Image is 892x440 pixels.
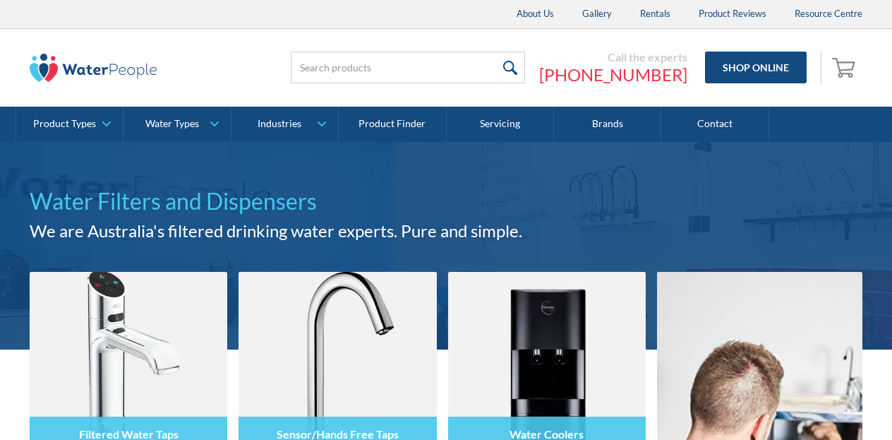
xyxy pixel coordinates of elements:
[258,118,301,130] div: Industries
[705,52,807,83] a: Shop Online
[539,64,687,85] a: [PHONE_NUMBER]
[832,56,859,78] img: shopping cart
[33,118,96,130] div: Product Types
[828,51,862,85] a: Open empty cart
[291,52,525,83] input: Search products
[554,107,661,142] a: Brands
[30,54,157,82] img: The Water People
[16,107,123,142] a: Product Types
[145,118,199,130] div: Water Types
[661,107,769,142] a: Contact
[539,50,687,64] div: Call the experts
[447,107,554,142] a: Servicing
[339,107,446,142] a: Product Finder
[123,107,230,142] a: Water Types
[231,107,338,142] a: Industries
